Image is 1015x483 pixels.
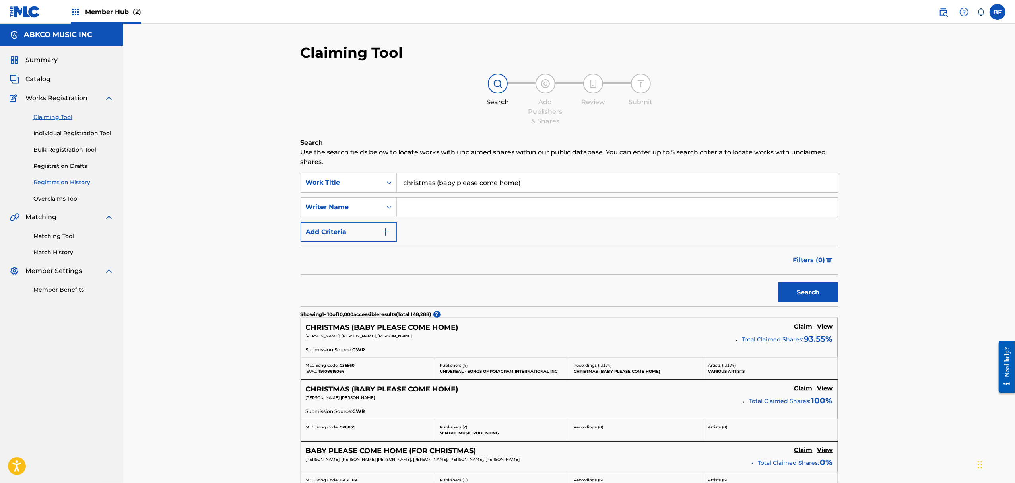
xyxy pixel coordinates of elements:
[306,408,353,415] span: Submission Source:
[573,97,613,107] div: Review
[778,282,838,302] button: Search
[742,336,803,343] span: Total Claimed Shares:
[959,7,969,17] img: help
[85,7,141,16] span: Member Hub
[301,222,397,242] button: Add Criteria
[71,7,80,17] img: Top Rightsholders
[381,227,390,237] img: 9d2ae6d4665cec9f34b9.svg
[33,146,114,154] a: Bulk Registration Tool
[990,4,1005,20] div: User Menu
[574,424,699,430] p: Recordings ( 0 )
[935,4,951,20] a: Public Search
[10,74,50,84] a: CatalogCatalog
[478,97,518,107] div: Search
[621,97,661,107] div: Submit
[104,93,114,103] img: expand
[25,74,50,84] span: Catalog
[977,8,985,16] div: Notifications
[574,362,699,368] p: Recordings ( 13374 )
[939,7,948,17] img: search
[301,138,838,148] h6: Search
[306,323,458,332] h5: CHRISTMAS (BABY PLEASE COME HOME)
[33,286,114,294] a: Member Benefits
[301,173,838,306] form: Search Form
[10,212,19,222] img: Matching
[306,425,339,430] span: MLC Song Code:
[440,424,564,430] p: Publishers ( 2 )
[440,477,564,483] p: Publishers ( 0 )
[794,323,813,331] h5: Claim
[33,248,114,257] a: Match History
[636,79,646,88] img: step indicator icon for Submit
[820,456,833,468] span: 0%
[10,30,19,40] img: Accounts
[817,446,833,455] a: View
[708,368,833,374] p: VARIOUS ARTISTS
[793,255,825,265] span: Filters ( 0 )
[749,397,811,405] span: Total Claimed Shares:
[306,446,476,456] h5: BABY PLEASE COME HOME (FOR CHRISTMAS)
[574,477,699,483] p: Recordings ( 6 )
[353,346,365,353] span: CWR
[708,477,833,483] p: Artists ( 6 )
[25,212,56,222] span: Matching
[318,369,345,374] span: T9108616064
[794,385,813,392] h5: Claim
[588,79,598,88] img: step indicator icon for Review
[788,250,838,270] button: Filters (0)
[811,395,833,407] span: 100 %
[25,266,82,276] span: Member Settings
[826,258,833,263] img: filter
[25,93,87,103] span: Works Registration
[440,368,564,374] p: UNIVERSAL - SONGS OF POLYGRAM INTERNATIONAL INC
[306,333,412,339] span: [PERSON_NAME], [PERSON_NAME], [PERSON_NAME]
[33,232,114,240] a: Matching Tool
[526,97,565,126] div: Add Publishers & Shares
[440,430,564,436] p: SENTRIC MUSIC PUBLISHING
[817,323,833,332] a: View
[817,446,833,454] h5: View
[306,363,339,368] span: MLC Song Code:
[10,266,19,276] img: Member Settings
[306,369,317,374] span: ISWC:
[440,362,564,368] p: Publishers ( 4 )
[541,79,550,88] img: step indicator icon for Add Publishers & Shares
[33,195,114,203] a: Overclaims Tool
[104,266,114,276] img: expand
[301,148,838,167] p: Use the search fields below to locate works with unclaimed shares within our public database. You...
[817,323,833,331] h5: View
[10,55,58,65] a: SummarySummary
[306,477,339,483] span: MLC Song Code:
[433,311,441,318] span: ?
[25,55,58,65] span: Summary
[817,385,833,393] a: View
[956,4,972,20] div: Help
[975,445,1015,483] iframe: Chat Widget
[340,425,356,430] span: CK8855
[817,385,833,392] h5: View
[493,79,503,88] img: step indicator icon for Search
[978,453,982,477] div: Drag
[353,408,365,415] span: CWR
[301,311,431,318] p: Showing 1 - 10 of 10,000 accessible results (Total 148,288 )
[10,55,19,65] img: Summary
[10,74,19,84] img: Catalog
[804,333,833,345] span: 93.55 %
[10,93,20,103] img: Works Registration
[758,459,819,467] span: Total Claimed Shares:
[24,30,92,39] h5: ABKCO MUSIC INC
[306,395,375,400] span: [PERSON_NAME] [PERSON_NAME]
[301,44,403,62] h2: Claiming Tool
[794,446,813,454] h5: Claim
[33,162,114,170] a: Registration Drafts
[574,368,699,374] p: CHRISTMAS (BABY PLEASE COME HOME)
[104,212,114,222] img: expand
[340,363,355,368] span: C36960
[33,129,114,138] a: Individual Registration Tool
[10,6,40,18] img: MLC Logo
[306,346,353,353] span: Submission Source:
[708,424,833,430] p: Artists ( 0 )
